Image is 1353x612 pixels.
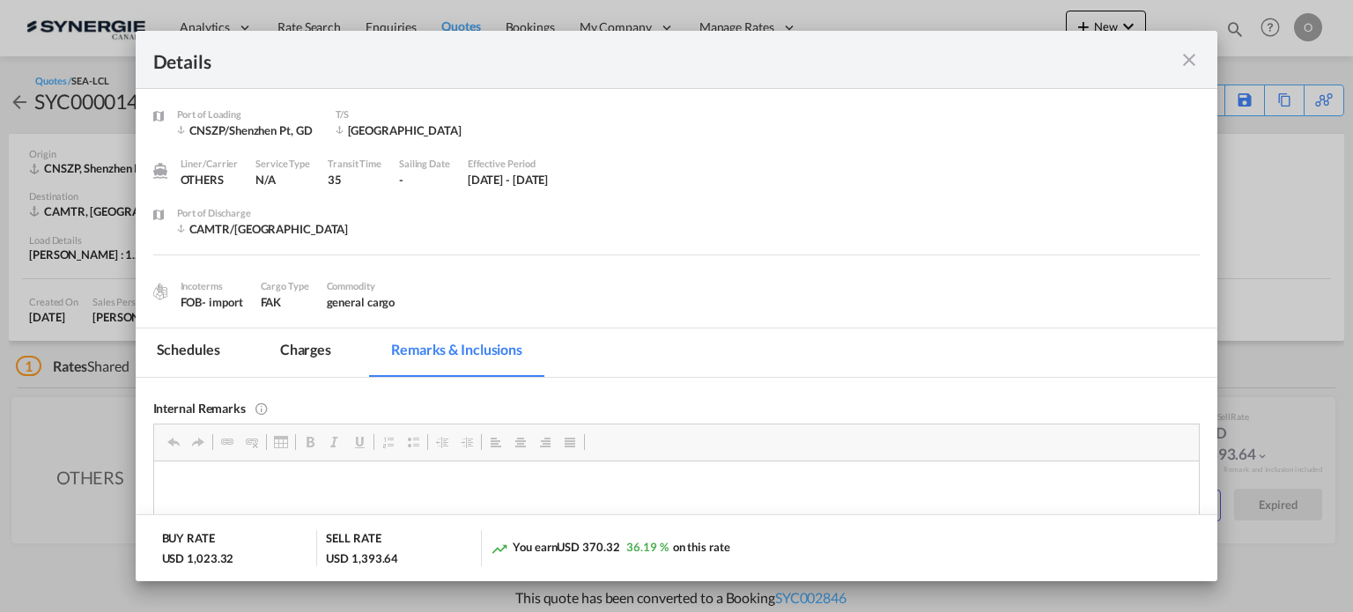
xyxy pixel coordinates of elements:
[255,173,276,187] span: N/A
[151,282,170,301] img: cargo.png
[399,172,450,188] div: -
[181,156,239,172] div: Liner/Carrier
[261,294,309,310] div: FAK
[327,278,396,294] div: Commodity
[322,431,347,453] a: Italic (Ctrl+I)
[336,107,477,122] div: T/S
[491,539,729,557] div: You earn on this rate
[328,156,381,172] div: Transit Time
[261,278,309,294] div: Cargo Type
[255,400,269,414] md-icon: This remarks only visible for internal user and will not be printed on Quote PDF
[177,221,349,237] div: CAMTR/Port of Montreal
[298,431,322,453] a: Bold (Ctrl+B)
[161,431,186,453] a: Undo (Ctrl+Z)
[484,431,508,453] a: Align Left
[401,431,425,453] a: Insert/Remove Bulleted List
[162,550,234,566] div: USD 1,023.32
[455,431,479,453] a: Increase Indent
[468,156,549,172] div: Effective Period
[202,294,242,310] div: - import
[181,278,243,294] div: Incoterms
[326,530,381,550] div: SELL RATE
[215,431,240,453] a: Link (Ctrl+K)
[162,530,215,550] div: BUY RATE
[136,31,1218,582] md-dialog: Port of Loading ...
[181,294,243,310] div: FOB
[177,107,318,122] div: Port of Loading
[259,328,352,377] md-tab-item: Charges
[181,172,239,188] div: OTHERS
[399,156,450,172] div: Sailing Date
[626,540,668,554] span: 36.19 %
[177,122,318,138] div: CNSZP/Shenzhen Pt, GD
[269,431,293,453] a: Table
[376,431,401,453] a: Insert/Remove Numbered List
[136,328,561,377] md-pagination-wrapper: Use the left and right arrow keys to navigate between tabs
[328,172,381,188] div: 35
[1179,49,1200,70] md-icon: icon-close fg-AAA8AD m-0 cursor
[240,431,264,453] a: Unlink
[468,172,549,188] div: 18 Aug 2025 - 31 Aug 2025
[491,540,508,557] md-icon: icon-trending-up
[177,205,349,221] div: Port of Discharge
[186,431,211,453] a: Redo (Ctrl+Y)
[136,328,241,377] md-tab-item: Schedules
[558,431,582,453] a: Justify
[336,122,477,138] div: Vancouver
[153,400,1201,415] div: Internal Remarks
[557,540,619,554] span: USD 370.32
[347,431,372,453] a: Underline (Ctrl+U)
[533,431,558,453] a: Align Right
[508,431,533,453] a: Centre
[326,550,398,566] div: USD 1,393.64
[370,328,543,377] md-tab-item: Remarks & Inclusions
[153,48,1096,70] div: Details
[430,431,455,453] a: Decrease Indent
[255,156,310,172] div: Service Type
[327,295,396,309] span: general cargo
